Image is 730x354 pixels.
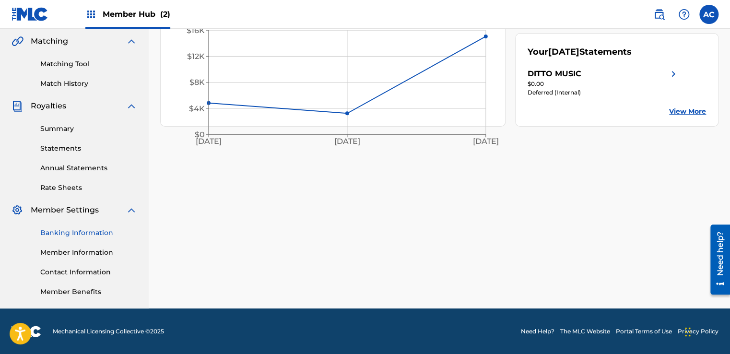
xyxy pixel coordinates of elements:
[40,287,137,297] a: Member Benefits
[31,35,68,47] span: Matching
[126,100,137,112] img: expand
[189,78,205,87] tspan: $8K
[528,68,679,97] a: DITTO MUSICright chevron icon$0.00Deferred (Internal)
[649,5,669,24] a: Public Search
[473,137,499,146] tspan: [DATE]
[40,59,137,69] a: Matching Tool
[682,308,730,354] iframe: Chat Widget
[703,221,730,298] iframe: Resource Center
[678,327,718,336] a: Privacy Policy
[103,9,170,20] span: Member Hub
[685,318,691,346] div: Drag
[528,68,581,80] div: DITTO MUSIC
[187,52,205,61] tspan: $12K
[12,35,24,47] img: Matching
[521,327,554,336] a: Need Help?
[678,9,690,20] img: help
[126,35,137,47] img: expand
[12,100,23,112] img: Royalties
[560,327,610,336] a: The MLC Website
[189,104,205,113] tspan: $4K
[40,79,137,89] a: Match History
[668,68,679,80] img: right chevron icon
[126,204,137,216] img: expand
[528,80,679,88] div: $0.00
[674,5,694,24] div: Help
[12,326,41,337] img: logo
[31,100,66,112] span: Royalties
[40,228,137,238] a: Banking Information
[160,10,170,19] span: (2)
[12,7,48,21] img: MLC Logo
[40,248,137,258] a: Member Information
[40,183,137,193] a: Rate Sheets
[85,9,97,20] img: Top Rightsholders
[699,5,718,24] div: User Menu
[528,46,632,59] div: Your Statements
[40,143,137,153] a: Statements
[548,47,579,57] span: [DATE]
[669,106,706,117] a: View More
[334,137,360,146] tspan: [DATE]
[187,26,205,35] tspan: $16K
[653,9,665,20] img: search
[528,88,679,97] div: Deferred (Internal)
[53,327,164,336] span: Mechanical Licensing Collective © 2025
[616,327,672,336] a: Portal Terms of Use
[40,124,137,134] a: Summary
[195,130,205,139] tspan: $0
[40,163,137,173] a: Annual Statements
[12,204,23,216] img: Member Settings
[31,204,99,216] span: Member Settings
[196,137,222,146] tspan: [DATE]
[40,267,137,277] a: Contact Information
